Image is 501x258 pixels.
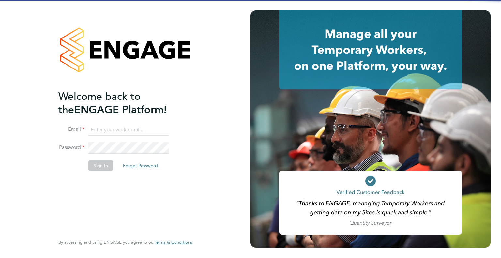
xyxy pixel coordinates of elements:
[118,160,163,171] button: Forgot Password
[88,124,169,136] input: Enter your work email...
[58,239,192,245] span: By accessing and using ENGAGE you agree to our
[155,239,192,245] span: Terms & Conditions
[88,160,113,171] button: Sign In
[58,126,84,133] label: Email
[155,240,192,245] a: Terms & Conditions
[58,89,186,116] h2: ENGAGE Platform!
[58,144,84,151] label: Password
[58,90,141,116] span: Welcome back to the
